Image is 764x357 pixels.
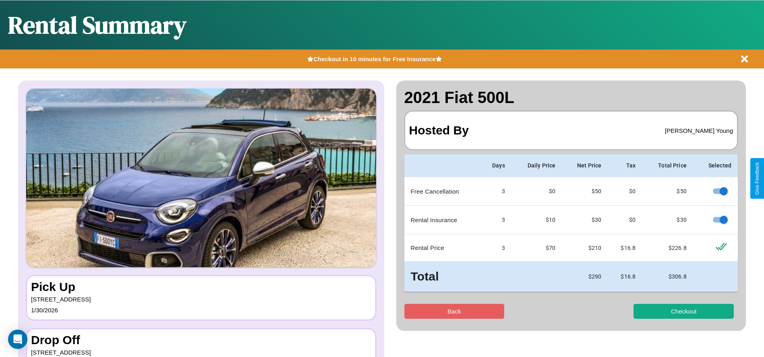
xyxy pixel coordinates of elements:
[511,234,562,262] td: $ 70
[31,333,371,347] h3: Drop Off
[562,234,608,262] td: $ 210
[411,268,474,285] h3: Total
[511,154,562,177] th: Daily Price
[404,89,738,107] h2: 2021 Fiat 500L
[693,154,738,177] th: Selected
[313,56,435,62] b: Checkout in 10 minutes for Free Insurance
[642,234,693,262] td: $ 226.8
[608,234,642,262] td: $ 16.8
[31,280,371,294] h3: Pick Up
[480,154,511,177] th: Days
[480,234,511,262] td: 3
[8,330,27,349] div: Open Intercom Messenger
[411,242,474,253] p: Rental Price
[31,305,371,316] p: 1 / 30 / 2026
[562,154,608,177] th: Net Price
[409,116,469,145] h3: Hosted By
[634,304,734,319] button: Checkout
[754,162,760,195] div: Give Feedback
[562,262,608,292] td: $ 290
[608,262,642,292] td: $ 16.8
[511,206,562,234] td: $10
[562,177,608,206] td: $ 50
[480,177,511,206] td: 3
[642,262,693,292] td: $ 306.8
[404,154,738,292] table: simple table
[642,177,693,206] td: $ 50
[8,8,186,41] h1: Rental Summary
[404,304,505,319] button: Back
[31,294,371,305] p: [STREET_ADDRESS]
[642,206,693,234] td: $ 30
[642,154,693,177] th: Total Price
[608,177,642,206] td: $0
[608,154,642,177] th: Tax
[562,206,608,234] td: $ 30
[411,215,474,225] p: Rental Insurance
[608,206,642,234] td: $0
[665,125,733,136] p: [PERSON_NAME] Young
[480,206,511,234] td: 3
[511,177,562,206] td: $0
[411,186,474,197] p: Free Cancellation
